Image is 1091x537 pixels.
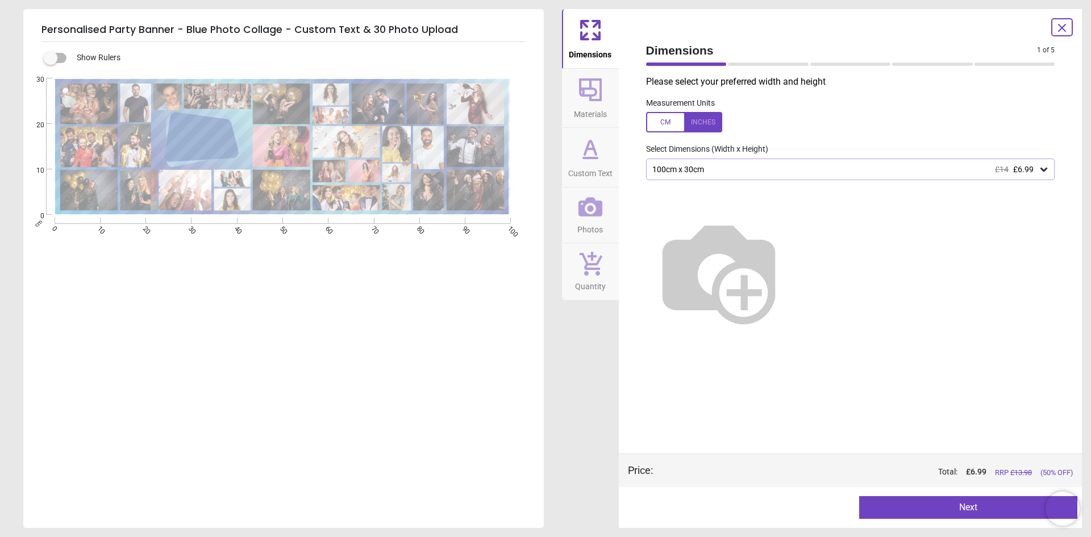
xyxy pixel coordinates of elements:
[1010,468,1032,477] span: £ 13.98
[1040,468,1073,478] span: (50% OFF)
[577,219,603,236] span: Photos
[23,120,44,130] span: 20
[568,163,613,180] span: Custom Text
[23,75,44,85] span: 30
[562,128,619,187] button: Custom Text
[23,166,44,176] span: 10
[628,463,653,477] div: Price :
[1037,45,1055,55] span: 1 of 5
[646,198,792,344] img: Helper for size comparison
[1013,165,1034,174] span: £6.99
[637,144,768,155] label: Select Dimensions (Width x Height)
[670,467,1073,478] div: Total:
[23,211,44,221] span: 0
[859,496,1077,519] button: Next
[562,188,619,243] button: Photos
[562,69,619,128] button: Materials
[646,42,1038,59] span: Dimensions
[41,18,526,42] h5: Personalised Party Banner - Blue Photo Collage - Custom Text & 30 Photo Upload
[562,243,619,300] button: Quantity
[971,467,986,476] span: 6.99
[966,467,986,478] span: £
[995,468,1032,478] span: RRP
[646,76,1064,88] p: Please select your preferred width and height
[562,9,619,68] button: Dimensions
[995,165,1009,174] span: £14
[651,165,1039,174] div: 100cm x 30cm
[646,98,715,109] label: Measurement Units
[1046,492,1080,526] iframe: Brevo live chat
[51,51,544,65] div: Show Rulers
[569,44,611,61] span: Dimensions
[574,103,607,120] span: Materials
[575,276,606,293] span: Quantity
